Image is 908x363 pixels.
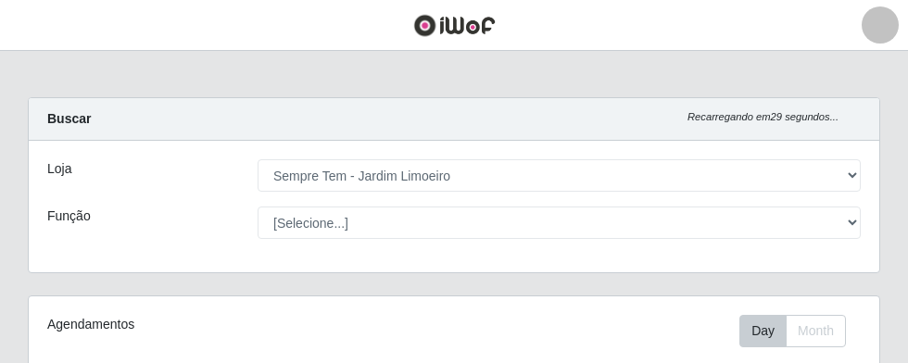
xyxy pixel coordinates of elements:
button: Day [739,315,787,347]
i: Recarregando em 29 segundos... [687,111,839,122]
div: First group [739,315,846,347]
button: Month [786,315,846,347]
label: Função [47,207,91,226]
label: Loja [47,159,71,179]
strong: Buscar [47,111,91,126]
div: Agendamentos [47,315,370,334]
div: Toolbar with button groups [739,315,861,347]
img: CoreUI Logo [413,14,496,37]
